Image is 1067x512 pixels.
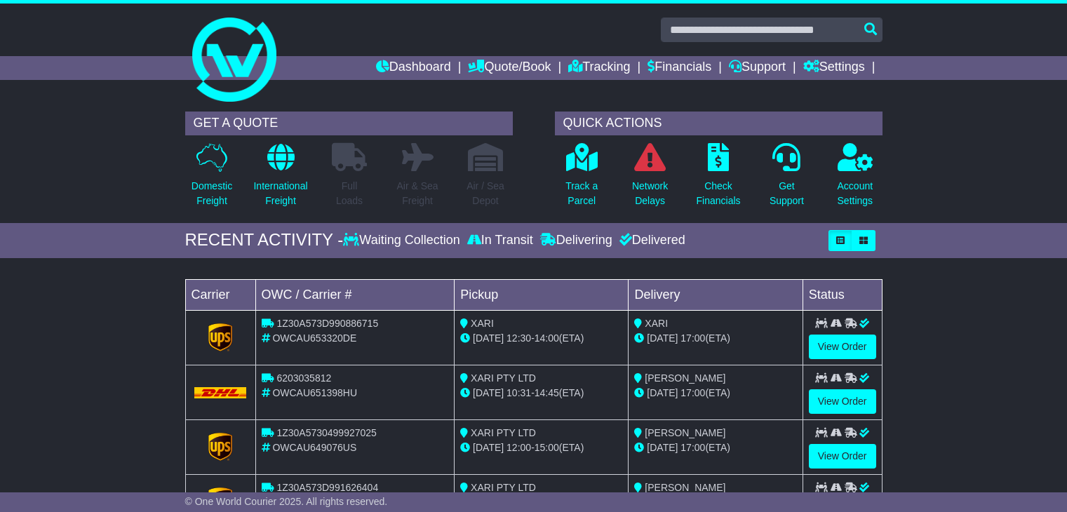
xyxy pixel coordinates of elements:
[565,142,598,216] a: Track aParcel
[208,323,232,351] img: GetCarrierServiceLogo
[809,335,876,359] a: View Order
[396,179,438,208] p: Air & Sea Freight
[255,279,455,310] td: OWC / Carrier #
[838,179,873,208] p: Account Settings
[647,387,678,398] span: [DATE]
[467,179,504,208] p: Air / Sea Depot
[332,179,367,208] p: Full Loads
[471,427,536,438] span: XARI PTY LTD
[376,56,451,80] a: Dashboard
[343,233,463,248] div: Waiting Collection
[473,332,504,344] span: [DATE]
[473,387,504,398] span: [DATE]
[276,318,378,329] span: 1Z30A573D990886715
[645,427,725,438] span: [PERSON_NAME]
[272,387,357,398] span: OWCAU651398HU
[645,482,725,493] span: [PERSON_NAME]
[535,442,559,453] span: 15:00
[555,112,883,135] div: QUICK ACTIONS
[471,482,536,493] span: XARI PTY LTD
[634,331,796,346] div: (ETA)
[192,179,232,208] p: Domestic Freight
[208,433,232,461] img: GetCarrierServiceLogo
[680,387,705,398] span: 17:00
[506,332,531,344] span: 12:30
[629,279,803,310] td: Delivery
[809,444,876,469] a: View Order
[837,142,874,216] a: AccountSettings
[696,142,741,216] a: CheckFinancials
[631,142,669,216] a: NetworkDelays
[460,386,622,400] div: - (ETA)
[276,372,331,384] span: 6203035812
[253,142,308,216] a: InternationalFreight
[471,318,494,329] span: XARI
[647,56,711,80] a: Financials
[253,179,307,208] p: International Freight
[647,332,678,344] span: [DATE]
[568,56,630,80] a: Tracking
[645,372,725,384] span: [PERSON_NAME]
[537,233,616,248] div: Delivering
[809,389,876,414] a: View Order
[535,387,559,398] span: 14:45
[634,386,796,400] div: (ETA)
[769,142,805,216] a: GetSupport
[468,56,551,80] a: Quote/Book
[535,332,559,344] span: 14:00
[185,496,388,507] span: © One World Courier 2025. All rights reserved.
[471,372,536,384] span: XARI PTY LTD
[634,440,796,455] div: (ETA)
[647,442,678,453] span: [DATE]
[803,56,865,80] a: Settings
[697,179,741,208] p: Check Financials
[460,331,622,346] div: - (ETA)
[272,332,356,344] span: OWCAU653320DE
[645,318,668,329] span: XARI
[616,233,685,248] div: Delivered
[770,179,804,208] p: Get Support
[272,442,356,453] span: OWCAU649076US
[506,442,531,453] span: 12:00
[565,179,598,208] p: Track a Parcel
[460,440,622,455] div: - (ETA)
[464,233,537,248] div: In Transit
[803,279,882,310] td: Status
[455,279,629,310] td: Pickup
[632,179,668,208] p: Network Delays
[506,387,531,398] span: 10:31
[185,279,255,310] td: Carrier
[276,427,376,438] span: 1Z30A5730499927025
[191,142,233,216] a: DomesticFreight
[680,442,705,453] span: 17:00
[680,332,705,344] span: 17:00
[729,56,786,80] a: Support
[473,442,504,453] span: [DATE]
[185,112,513,135] div: GET A QUOTE
[276,482,378,493] span: 1Z30A573D991626404
[185,230,344,250] div: RECENT ACTIVITY -
[194,387,247,398] img: DHL.png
